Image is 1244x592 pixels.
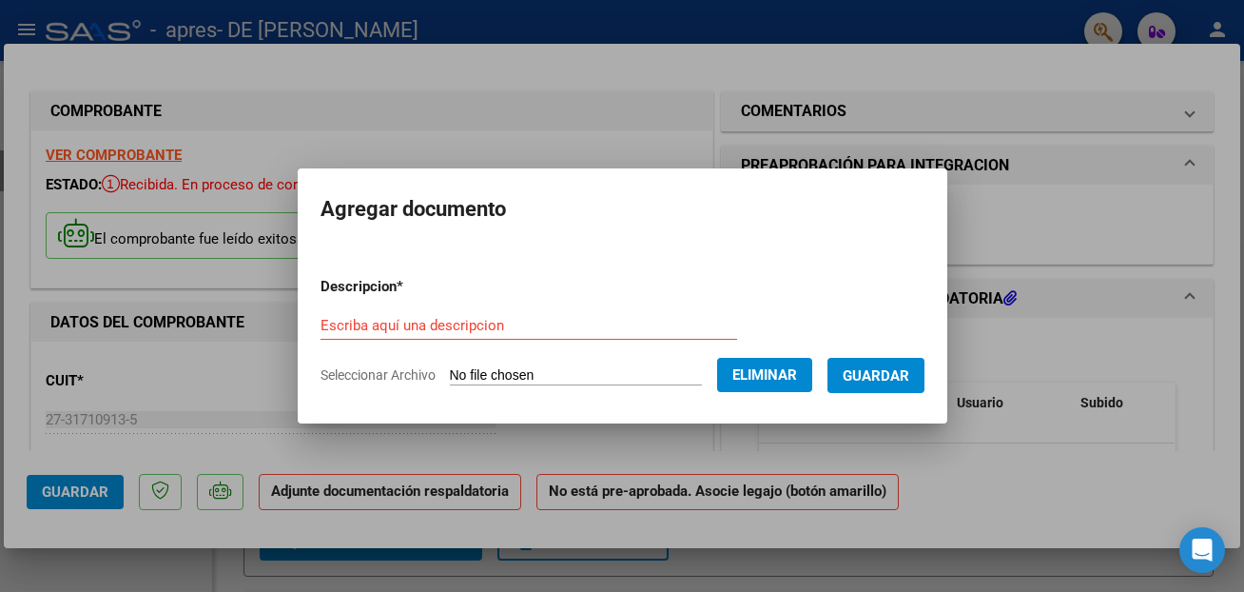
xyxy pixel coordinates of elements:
span: Guardar [843,367,909,385]
span: Seleccionar Archivo [321,367,436,383]
button: Eliminar [717,358,812,392]
button: Guardar [827,358,924,393]
h2: Agregar documento [321,191,924,227]
span: Eliminar [732,366,797,384]
p: Descripcion [321,276,502,298]
div: Open Intercom Messenger [1179,527,1225,573]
